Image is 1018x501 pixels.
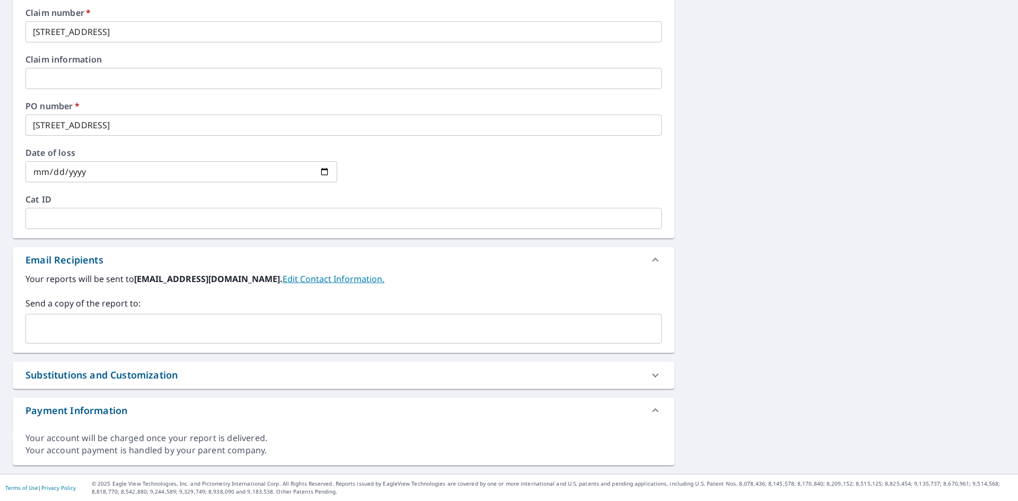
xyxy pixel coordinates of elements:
[13,247,674,273] div: Email Recipients
[25,148,337,157] label: Date of loss
[25,368,178,382] div: Substitutions and Customization
[25,297,662,310] label: Send a copy of the report to:
[25,8,662,17] label: Claim number
[41,484,76,491] a: Privacy Policy
[25,253,103,267] div: Email Recipients
[92,480,1013,496] p: © 2025 Eagle View Technologies, Inc. and Pictometry International Corp. All Rights Reserved. Repo...
[25,55,662,64] label: Claim information
[5,485,76,491] p: |
[5,484,38,491] a: Terms of Use
[25,102,662,110] label: PO number
[25,403,127,418] div: Payment Information
[25,444,662,456] div: Your account payment is handled by your parent company.
[13,362,674,389] div: Substitutions and Customization
[25,195,662,204] label: Cat ID
[25,432,662,444] div: Your account will be charged once your report is delivered.
[13,398,674,423] div: Payment Information
[283,273,384,285] a: EditContactInfo
[25,273,662,285] label: Your reports will be sent to
[134,273,283,285] b: [EMAIL_ADDRESS][DOMAIN_NAME].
